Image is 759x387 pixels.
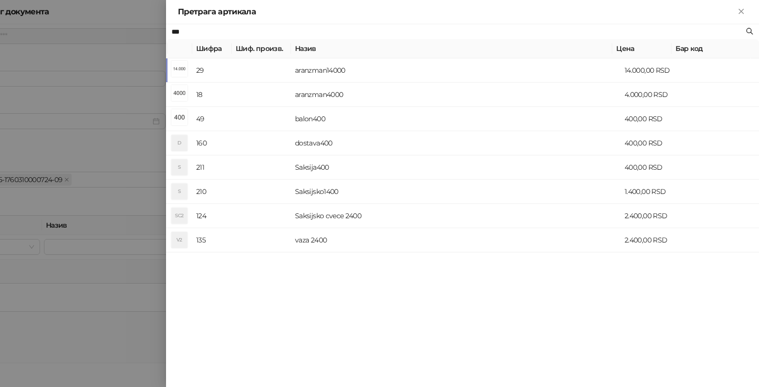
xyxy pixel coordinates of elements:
div: S [171,184,187,199]
div: S [171,159,187,175]
div: D [171,135,187,151]
td: 14.000,00 RSD [621,58,680,83]
th: Шиф. произв. [232,39,291,58]
td: 2.400,00 RSD [621,228,680,252]
td: Saksijsko1400 [291,180,621,204]
td: 49 [192,107,232,131]
td: 18 [192,83,232,107]
td: 135 [192,228,232,252]
div: Претрага артикала [178,6,735,18]
td: Saksija400 [291,155,621,180]
td: 400,00 RSD [621,131,680,155]
td: 29 [192,58,232,83]
th: Назив [291,39,612,58]
th: Бар код [672,39,751,58]
td: dostava400 [291,131,621,155]
td: Saksijsko cvece 2400 [291,204,621,228]
td: 211 [192,155,232,180]
th: Шифра [192,39,232,58]
td: aranzman14000 [291,58,621,83]
td: 160 [192,131,232,155]
div: V2 [171,232,187,248]
td: balon400 [291,107,621,131]
td: 400,00 RSD [621,107,680,131]
td: 124 [192,204,232,228]
td: 210 [192,180,232,204]
td: 400,00 RSD [621,155,680,180]
td: 2.400,00 RSD [621,204,680,228]
button: Close [735,6,747,18]
th: Цена [612,39,672,58]
td: vaza 2400 [291,228,621,252]
td: aranzman4000 [291,83,621,107]
td: 4.000,00 RSD [621,83,680,107]
td: 1.400,00 RSD [621,180,680,204]
div: SC2 [171,208,187,224]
